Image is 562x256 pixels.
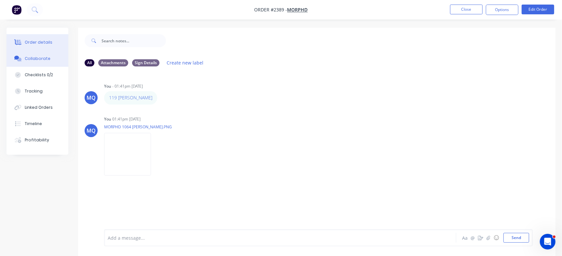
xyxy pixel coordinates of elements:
div: You [104,116,111,122]
button: ☺ [492,234,500,242]
div: All [85,59,94,66]
button: Send [503,233,529,243]
button: Checklists 0/2 [7,67,68,83]
div: Collaborate [25,56,50,62]
button: Create new label [163,58,207,67]
div: MQ [87,127,96,135]
img: Factory [12,5,21,15]
button: Tracking [7,83,68,99]
button: Aa [461,234,469,242]
iframe: Intercom live chat [540,234,555,249]
button: @ [469,234,477,242]
button: Linked Orders [7,99,68,116]
a: 119 [PERSON_NAME] [109,94,152,101]
div: 01:41pm [DATE] [112,116,141,122]
a: MORPHD [287,7,308,13]
div: Timeline [25,121,42,127]
button: Order details [7,34,68,50]
button: Close [450,5,483,14]
div: MQ [87,94,96,102]
div: Sign Details [132,59,159,66]
p: MORPHD 1064 [PERSON_NAME].PNG [104,124,172,130]
div: Order details [25,39,52,45]
button: Profitability [7,132,68,148]
div: Profitability [25,137,49,143]
div: Linked Orders [25,105,53,110]
div: Attachments [98,59,128,66]
button: Edit Order [522,5,554,14]
input: Search notes... [102,34,166,47]
div: Tracking [25,88,43,94]
div: - 01:41pm [DATE] [112,83,143,89]
div: Checklists 0/2 [25,72,53,78]
button: Options [486,5,518,15]
div: You [104,83,111,89]
span: Order #2389 - [254,7,287,13]
button: Timeline [7,116,68,132]
button: Collaborate [7,50,68,67]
